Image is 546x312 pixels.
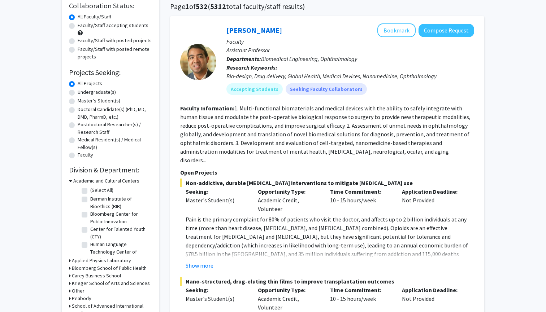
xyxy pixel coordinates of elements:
[258,286,319,294] p: Opportunity Type:
[78,121,152,136] label: Postdoctoral Researcher(s) / Research Staff
[170,2,484,11] h1: Page of ( total faculty/staff results)
[78,13,111,21] label: All Faculty/Staff
[252,286,325,312] div: Academic Credit, Volunteer
[396,187,469,213] div: Not Provided
[330,286,391,294] p: Time Commitment:
[69,166,152,174] h2: Division & Department:
[186,187,247,196] p: Seeking:
[210,2,226,11] span: 5312
[261,55,357,62] span: Biomedical Engineering, Ophthalmology
[78,88,116,96] label: Undergraduate(s)
[72,257,131,264] h3: Applied Physics Laboratory
[402,286,463,294] p: Application Deadline:
[69,1,152,10] h2: Collaboration Status:
[78,80,102,87] label: All Projects
[90,241,150,263] label: Human Language Technology Center of Excellence (HLTCOE)
[258,187,319,196] p: Opportunity Type:
[78,106,152,121] label: Doctoral Candidate(s) (PhD, MD, DMD, PharmD, etc.)
[90,225,150,241] label: Center for Talented Youth (CTY)
[72,272,121,280] h3: Carey Business School
[252,187,325,213] div: Academic Credit, Volunteer
[325,286,397,312] div: 10 - 15 hours/week
[330,187,391,196] p: Time Commitment:
[72,295,91,302] h3: Peabody
[377,23,416,37] button: Add Kunal Parikh to Bookmarks
[5,280,31,307] iframe: Chat
[180,105,471,164] fg-read-more: 1. Multi-functional biomaterials and medical devices with the ability to safely integrate with hu...
[72,287,84,295] h3: Other
[78,37,152,44] label: Faculty/Staff with posted projects
[226,83,283,95] mat-chip: Accepting Students
[78,151,93,159] label: Faculty
[325,187,397,213] div: 10 - 15 hours/week
[419,24,474,37] button: Compose Request to Kunal Parikh
[72,280,150,287] h3: Krieger School of Arts and Sciences
[185,2,189,11] span: 1
[186,196,247,205] div: Master's Student(s)
[186,261,213,270] button: Show more
[226,26,282,35] a: [PERSON_NAME]
[186,215,474,276] p: Pain is the primary complaint for 80% of patients who visit the doctor, and affects up to 2 billi...
[186,286,247,294] p: Seeking:
[226,64,277,71] b: Research Keywords:
[226,37,474,46] p: Faculty
[180,105,234,112] b: Faculty Information:
[402,187,463,196] p: Application Deadline:
[226,46,474,54] p: Assistant Professor
[78,22,148,29] label: Faculty/Staff accepting students
[73,177,139,185] h3: Academic and Cultural Centers
[180,277,474,286] span: Nano-structured, drug-eluting thin films to improve transplantation outcomes
[78,97,120,105] label: Master's Student(s)
[186,294,247,303] div: Master's Student(s)
[90,186,113,194] label: (Select All)
[72,264,147,272] h3: Bloomberg School of Public Health
[396,286,469,312] div: Not Provided
[196,2,208,11] span: 532
[180,168,474,177] p: Open Projects
[90,195,150,210] label: Berman Institute of Bioethics (BIB)
[226,72,474,80] div: Bio-design, Drug delivery, Global Health, Medical Devices, Nanomedicine, Ophthalmology
[78,136,152,151] label: Medical Resident(s) / Medical Fellow(s)
[286,83,367,95] mat-chip: Seeking Faculty Collaborators
[180,179,474,187] span: Non-addictive, durable [MEDICAL_DATA] interventions to mitigate [MEDICAL_DATA] use
[226,55,261,62] b: Departments:
[69,68,152,77] h2: Projects Seeking:
[90,210,150,225] label: Bloomberg Center for Public Innovation
[78,45,152,61] label: Faculty/Staff with posted remote projects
